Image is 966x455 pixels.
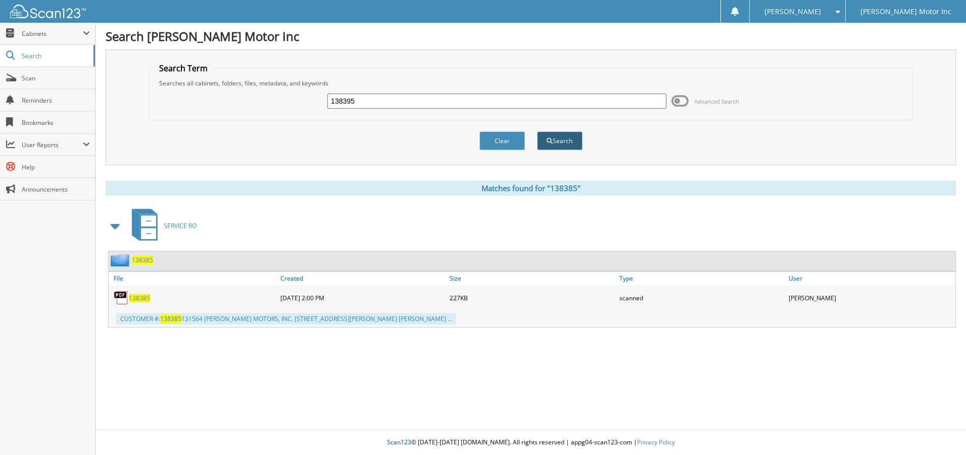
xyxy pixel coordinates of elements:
span: [PERSON_NAME] [764,9,821,15]
span: Help [22,163,90,171]
div: [PERSON_NAME] [786,288,955,308]
a: Created [278,271,447,285]
span: Advanced Search [694,98,739,105]
legend: Search Term [154,63,213,74]
div: scanned [617,288,786,308]
img: scan123-logo-white.svg [10,5,86,18]
span: User Reports [22,141,83,149]
span: Reminders [22,96,90,105]
div: [DATE] 2:00 PM [278,288,447,308]
span: SERVICE RO [164,221,197,230]
div: CUSTOMER #: 131564 [PERSON_NAME] MOTORS, INC. [STREET_ADDRESS][PERSON_NAME] [PERSON_NAME] ... [116,313,456,325]
button: Search [537,131,583,150]
a: Type [617,271,786,285]
span: 138385 [160,314,181,323]
div: Searches all cabinets, folders, files, metadata, and keywords [154,79,907,87]
a: SERVICE RO [126,206,197,246]
a: File [109,271,278,285]
span: Search [22,52,88,60]
span: Cabinets [22,29,83,38]
h1: Search [PERSON_NAME] Motor Inc [106,28,956,44]
a: 138385 [132,256,153,264]
a: 138385 [129,294,150,302]
div: © [DATE]-[DATE] [DOMAIN_NAME]. All rights reserved | appg04-scan123-com | [95,430,966,455]
span: Bookmarks [22,118,90,127]
a: User [786,271,955,285]
span: [PERSON_NAME] Motor Inc [860,9,951,15]
a: Privacy Policy [637,438,675,446]
span: Scan [22,74,90,82]
span: Announcements [22,185,90,194]
img: PDF.png [114,290,129,305]
div: 227KB [447,288,616,308]
img: folder2.png [111,254,132,266]
a: Size [447,271,616,285]
div: Matches found for "138385" [106,180,956,196]
button: Clear [479,131,525,150]
span: Scan123 [387,438,411,446]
